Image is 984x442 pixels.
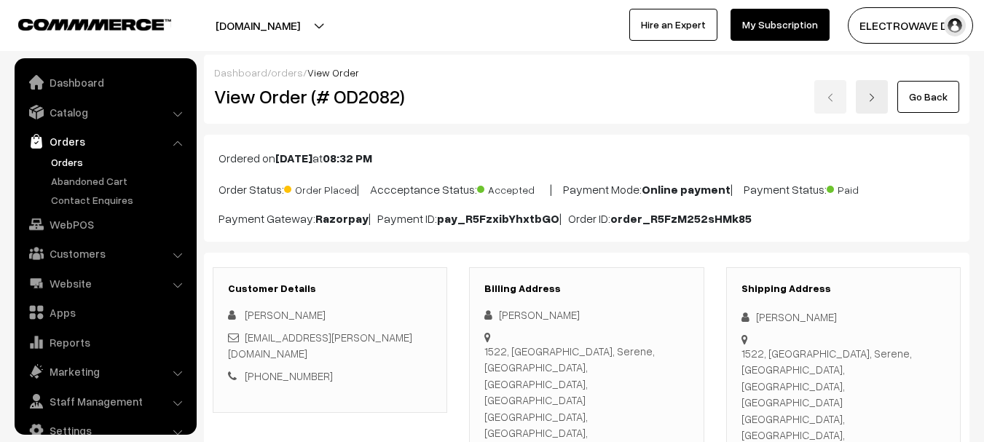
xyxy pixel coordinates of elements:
[214,85,448,108] h2: View Order (# OD2082)
[271,66,303,79] a: orders
[228,331,412,360] a: [EMAIL_ADDRESS][PERSON_NAME][DOMAIN_NAME]
[477,178,550,197] span: Accepted
[214,66,267,79] a: Dashboard
[18,211,192,237] a: WebPOS
[18,69,192,95] a: Dashboard
[307,66,359,79] span: View Order
[245,369,333,382] a: [PHONE_NUMBER]
[642,182,731,197] b: Online payment
[47,154,192,170] a: Orders
[47,173,192,189] a: Abandoned Cart
[323,151,372,165] b: 08:32 PM
[245,308,326,321] span: [PERSON_NAME]
[731,9,830,41] a: My Subscription
[18,358,192,384] a: Marketing
[18,388,192,414] a: Staff Management
[219,149,955,167] p: Ordered on at
[629,9,717,41] a: Hire an Expert
[18,299,192,325] a: Apps
[228,283,432,295] h3: Customer Details
[944,15,966,36] img: user
[165,7,351,44] button: [DOMAIN_NAME]
[315,211,369,226] b: Razorpay
[897,81,959,113] a: Go Back
[827,178,900,197] span: Paid
[484,307,688,323] div: [PERSON_NAME]
[741,309,945,325] div: [PERSON_NAME]
[18,270,192,296] a: Website
[484,283,688,295] h3: Billing Address
[47,192,192,208] a: Contact Enquires
[18,128,192,154] a: Orders
[437,211,559,226] b: pay_R5FzxibYhxtbGO
[219,178,955,198] p: Order Status: | Accceptance Status: | Payment Mode: | Payment Status:
[18,329,192,355] a: Reports
[219,210,955,227] p: Payment Gateway: | Payment ID: | Order ID:
[867,93,876,102] img: right-arrow.png
[848,7,973,44] button: ELECTROWAVE DE…
[18,15,146,32] a: COMMMERCE
[18,240,192,267] a: Customers
[284,178,357,197] span: Order Placed
[610,211,752,226] b: order_R5FzM252sHMk85
[275,151,312,165] b: [DATE]
[741,283,945,295] h3: Shipping Address
[18,19,171,30] img: COMMMERCE
[214,65,959,80] div: / /
[18,99,192,125] a: Catalog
